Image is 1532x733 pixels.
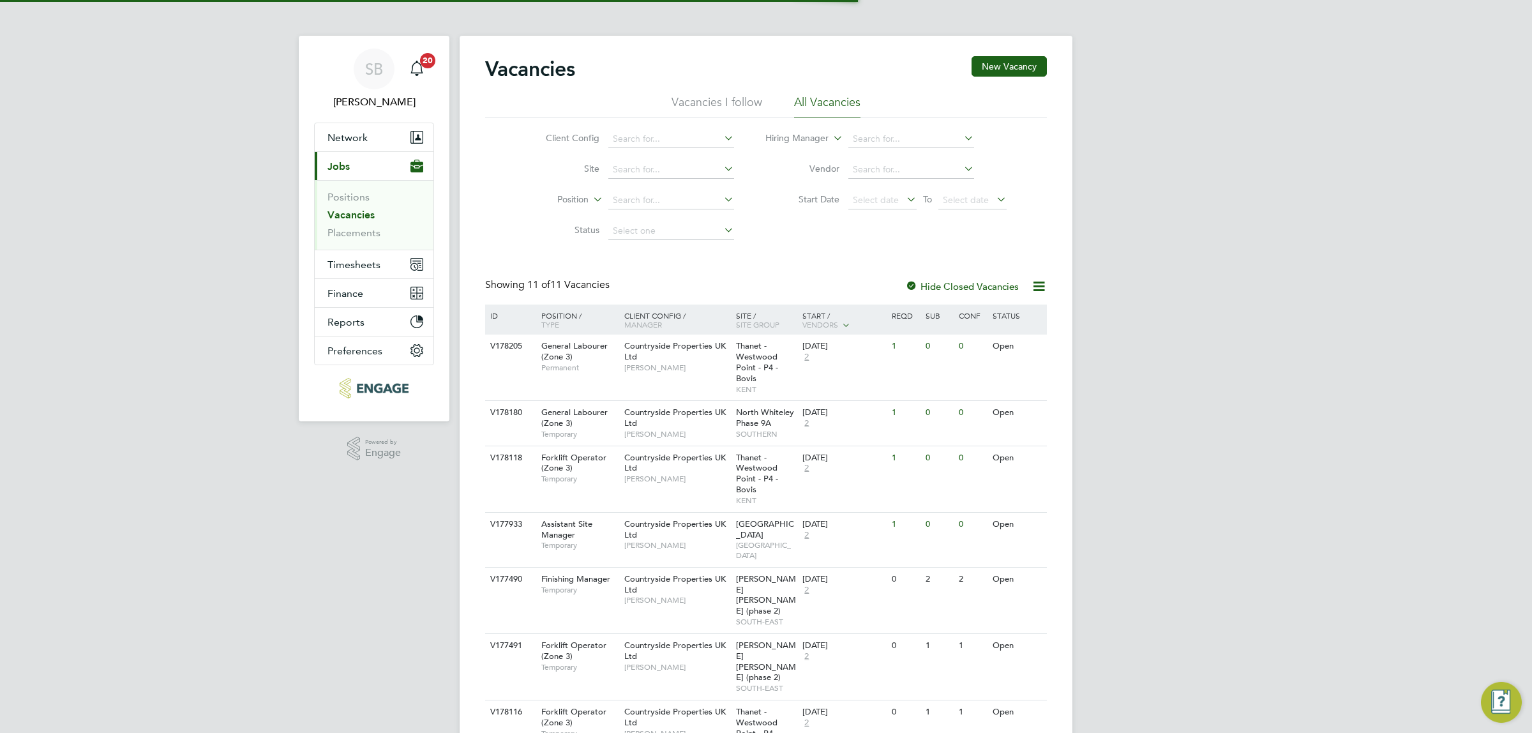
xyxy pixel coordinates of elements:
[624,319,662,329] span: Manager
[327,191,370,203] a: Positions
[624,595,730,605] span: [PERSON_NAME]
[487,634,532,658] div: V177491
[314,49,434,110] a: SB[PERSON_NAME]
[989,634,1045,658] div: Open
[848,161,974,179] input: Search for...
[541,474,618,484] span: Temporary
[989,446,1045,470] div: Open
[766,163,839,174] label: Vendor
[541,340,608,362] span: General Labourer (Zone 3)
[922,446,956,470] div: 0
[327,132,368,144] span: Network
[541,319,559,329] span: Type
[487,700,532,724] div: V178116
[299,36,449,421] nav: Main navigation
[922,513,956,536] div: 0
[527,278,610,291] span: 11 Vacancies
[905,280,1019,292] label: Hide Closed Vacancies
[989,700,1045,724] div: Open
[802,707,885,718] div: [DATE]
[736,384,797,395] span: KENT
[802,651,811,662] span: 2
[922,700,956,724] div: 1
[485,278,612,292] div: Showing
[327,345,382,357] span: Preferences
[889,513,922,536] div: 1
[541,518,592,540] span: Assistant Site Manager
[315,308,433,336] button: Reports
[315,123,433,151] button: Network
[766,193,839,205] label: Start Date
[526,163,599,174] label: Site
[327,316,364,328] span: Reports
[736,683,797,693] span: SOUTH-EAST
[799,305,889,336] div: Start /
[365,61,383,77] span: SB
[672,94,762,117] li: Vacancies I follow
[736,573,796,617] span: [PERSON_NAME] [PERSON_NAME] (phase 2)
[624,540,730,550] span: [PERSON_NAME]
[943,194,989,206] span: Select date
[527,278,550,291] span: 11 of
[736,340,778,384] span: Thanet - Westwood Point - P4 - Bovis
[404,49,430,89] a: 20
[340,378,408,398] img: konnectrecruit-logo-retina.png
[608,161,734,179] input: Search for...
[956,700,989,724] div: 1
[541,573,610,584] span: Finishing Manager
[733,305,800,335] div: Site /
[365,437,401,448] span: Powered by
[526,132,599,144] label: Client Config
[802,574,885,585] div: [DATE]
[487,335,532,358] div: V178205
[608,130,734,148] input: Search for...
[802,718,811,729] span: 2
[541,585,618,595] span: Temporary
[624,474,730,484] span: [PERSON_NAME]
[608,192,734,209] input: Search for...
[365,448,401,458] span: Engage
[794,94,860,117] li: All Vacancies
[541,407,608,428] span: General Labourer (Zone 3)
[736,640,796,683] span: [PERSON_NAME] [PERSON_NAME] (phase 2)
[624,706,726,728] span: Countryside Properties UK Ltd
[624,429,730,439] span: [PERSON_NAME]
[889,634,922,658] div: 0
[541,429,618,439] span: Temporary
[989,401,1045,425] div: Open
[541,640,606,661] span: Forklift Operator (Zone 3)
[802,453,885,464] div: [DATE]
[624,662,730,672] span: [PERSON_NAME]
[315,336,433,365] button: Preferences
[315,180,433,250] div: Jobs
[541,662,618,672] span: Temporary
[541,706,606,728] span: Forklift Operator (Zone 3)
[487,513,532,536] div: V177933
[889,305,922,326] div: Reqd
[487,401,532,425] div: V178180
[624,640,726,661] span: Countryside Properties UK Ltd
[989,513,1045,536] div: Open
[526,224,599,236] label: Status
[956,401,989,425] div: 0
[956,305,989,326] div: Conf
[802,585,811,596] span: 2
[624,340,726,362] span: Countryside Properties UK Ltd
[802,341,885,352] div: [DATE]
[802,352,811,363] span: 2
[314,94,434,110] span: Suzie Burton
[327,259,380,271] span: Timesheets
[485,56,575,82] h2: Vacancies
[315,250,433,278] button: Timesheets
[802,407,885,418] div: [DATE]
[541,452,606,474] span: Forklift Operator (Zone 3)
[802,530,811,541] span: 2
[327,287,363,299] span: Finance
[956,335,989,358] div: 0
[736,617,797,627] span: SOUTH-EAST
[889,401,922,425] div: 1
[515,193,589,206] label: Position
[889,446,922,470] div: 1
[736,319,779,329] span: Site Group
[736,540,797,560] span: [GEOGRAPHIC_DATA]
